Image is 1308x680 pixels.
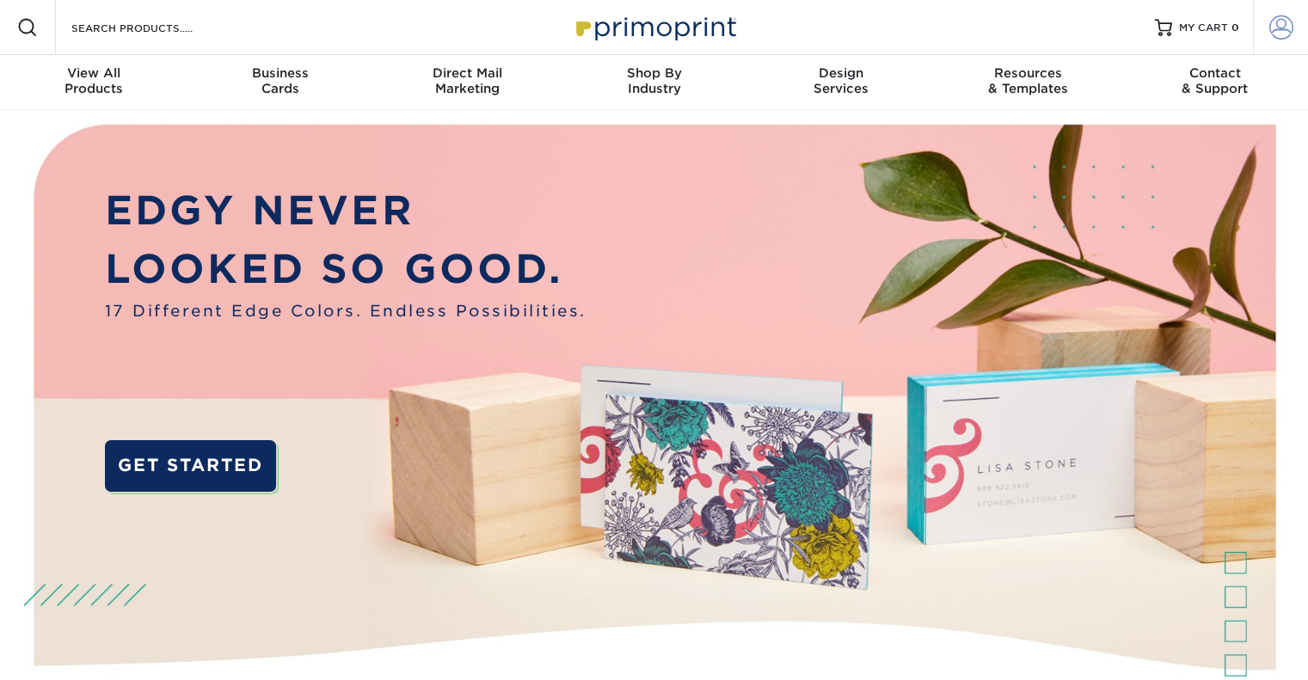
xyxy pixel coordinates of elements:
a: Shop ByIndustry [561,55,747,110]
span: MY CART [1179,21,1228,35]
span: 17 Different Edge Colors. Endless Possibilities. [105,299,586,322]
div: & Support [1121,65,1308,96]
span: Contact [1121,65,1308,81]
a: DesignServices [747,55,934,110]
div: Industry [561,65,747,96]
span: Resources [934,65,1121,81]
span: 0 [1231,21,1239,34]
a: BusinessCards [187,55,373,110]
span: Direct Mail [374,65,561,81]
a: GET STARTED [105,440,276,492]
span: Shop By [561,65,747,81]
div: Marketing [374,65,561,96]
div: Cards [187,65,373,96]
div: & Templates [934,65,1121,96]
a: Contact& Support [1121,55,1308,110]
p: LOOKED SO GOOD. [105,240,586,298]
a: Resources& Templates [934,55,1121,110]
p: EDGY NEVER [105,181,586,240]
div: Services [747,65,934,96]
span: Design [747,65,934,81]
span: Business [187,65,373,81]
input: SEARCH PRODUCTS..... [70,17,237,38]
a: Direct MailMarketing [374,55,561,110]
img: Primoprint [568,9,740,46]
